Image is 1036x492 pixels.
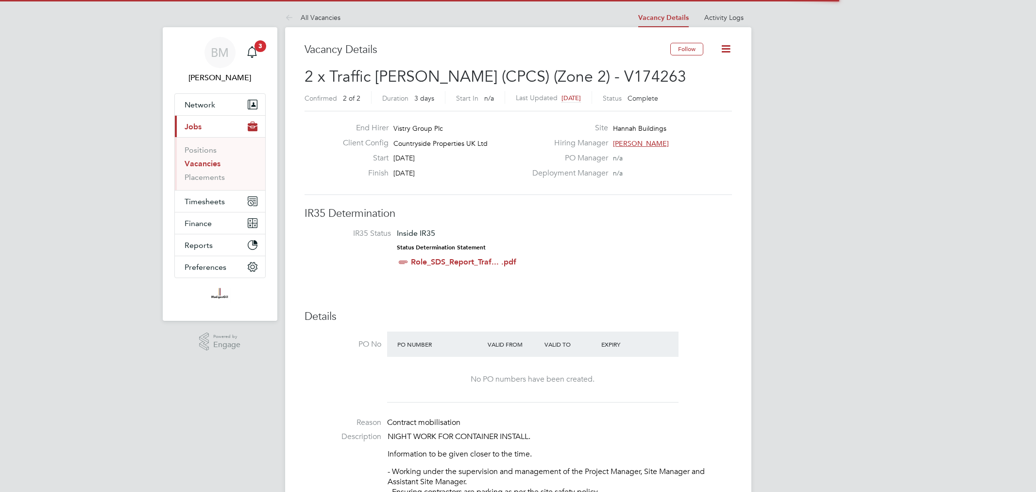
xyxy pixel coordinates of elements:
a: BM[PERSON_NAME] [174,37,266,84]
a: Go to home page [174,288,266,303]
span: Contract mobilisation [387,418,460,427]
a: Placements [185,173,225,182]
button: Reports [175,234,265,256]
p: Information to be given closer to the time. [388,449,732,459]
h3: IR35 Determination [305,207,732,221]
div: PO Number [395,335,486,353]
label: Status [603,94,622,103]
span: Engage [213,341,240,349]
label: Description [305,432,381,442]
label: IR35 Status [314,228,391,239]
span: Timesheets [185,197,225,206]
a: Positions [185,145,217,155]
span: n/a [613,169,623,177]
span: Countryside Properties UK Ltd [393,139,488,148]
label: Hiring Manager [526,138,608,148]
label: Site [526,123,608,133]
label: PO No [305,339,381,350]
div: Jobs [175,137,265,190]
h3: Details [305,310,732,324]
span: Finance [185,219,212,228]
img: madigangill-logo-retina.png [209,288,231,303]
button: Timesheets [175,191,265,212]
span: [DATE] [393,169,415,177]
span: 3 days [414,94,434,103]
label: Duration [382,94,408,103]
label: Deployment Manager [526,168,608,178]
label: End Hirer [335,123,389,133]
a: 3 [242,37,262,68]
div: Expiry [599,335,656,353]
span: BM [211,46,229,59]
a: Activity Logs [704,13,744,22]
label: Confirmed [305,94,337,103]
a: Powered byEngage [199,333,240,351]
span: [DATE] [393,154,415,162]
span: [DATE] [561,94,581,102]
p: NIGHT WORK FOR CONTAINER INSTALL. [388,432,732,442]
button: Finance [175,212,265,234]
strong: Status Determination Statement [397,244,486,251]
span: Reports [185,241,213,250]
label: PO Manager [526,153,608,163]
a: Vacancies [185,159,221,168]
button: Network [175,94,265,115]
button: Follow [670,43,703,55]
button: Jobs [175,116,265,137]
span: Network [185,100,215,109]
label: Start [335,153,389,163]
a: All Vacancies [285,13,340,22]
label: Reason [305,418,381,428]
label: Start In [456,94,478,103]
div: Valid To [542,335,599,353]
span: 2 x Traffic [PERSON_NAME] (CPCS) (Zone 2) - V174263 [305,67,686,86]
label: Client Config [335,138,389,148]
label: Last Updated [516,93,558,102]
button: Preferences [175,256,265,278]
div: Valid From [485,335,542,353]
span: Brandon Mollett [174,72,266,84]
span: 3 [255,40,266,52]
h3: Vacancy Details [305,43,670,57]
label: Finish [335,168,389,178]
span: n/a [613,154,623,162]
span: [PERSON_NAME] [613,139,669,148]
span: Inside IR35 [397,228,435,238]
nav: Main navigation [163,27,277,321]
a: Role_SDS_Report_Traf... .pdf [411,257,516,266]
span: Powered by [213,333,240,341]
span: n/a [484,94,494,103]
span: Complete [628,94,658,103]
span: Hannah Buildings [613,124,666,133]
span: Jobs [185,122,202,131]
span: Vistry Group Plc [393,124,443,133]
div: No PO numbers have been created. [397,374,669,385]
span: Preferences [185,263,226,272]
span: 2 of 2 [343,94,360,103]
a: Vacancy Details [638,14,689,22]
